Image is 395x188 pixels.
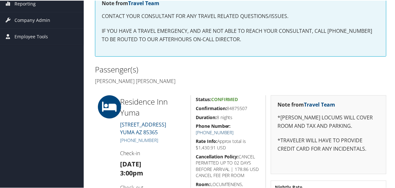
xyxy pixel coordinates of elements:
p: CONTACT YOUR CONSULTANT FOR ANY TRAVEL RELATED QUESTIONS/ISSUES. [102,12,380,20]
strong: Confirmation: [196,105,227,111]
strong: Duration: [196,114,217,120]
span: Company Admin [14,12,50,28]
h5: CANCEL PERMITTED UP TO 02 DAYS BEFORE ARRIVAL | 178.86 USD CANCEL FEE PER ROOM [196,153,261,178]
p: IF YOU HAVE A TRAVEL EMERGENCY, AND ARE NOT ABLE TO REACH YOUR CONSULTANT, CALL [PHONE_NUMBER] TO... [102,26,380,43]
p: *[PERSON_NAME] LOCUMS WILL COVER ROOM AND TAX AND PARKING. [277,113,380,129]
h5: 8 nights [196,114,261,120]
strong: Status: [196,96,211,102]
h5: 84875507 [196,105,261,111]
a: [PHONE_NUMBER] [196,129,234,135]
a: [STREET_ADDRESS]YUMA AZ 85365 [120,120,166,135]
strong: Cancellation Policy: [196,153,239,159]
span: Employee Tools [14,28,48,44]
strong: Phone Number: [196,122,231,128]
strong: 3:00pm [120,168,143,177]
strong: Rate Info: [196,137,217,144]
span: Confirmed [211,96,238,102]
h4: [PERSON_NAME] [PERSON_NAME] [95,77,236,84]
strong: [DATE] [120,159,141,168]
a: [PHONE_NUMBER] [120,136,158,143]
h4: Check-in [120,149,186,156]
h2: Residence Inn Yuma [120,96,186,117]
strong: Note from [277,100,335,108]
h5: Approx total is $1,430.91 USD [196,137,261,150]
p: *TRAVELER WILL HAVE TO PROVIDE CREDIT CARD FOR ANY INCIDENTALS. [277,136,380,152]
strong: Room: [196,181,210,187]
h2: Passenger(s) [95,63,236,74]
a: Travel Team [304,100,335,108]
